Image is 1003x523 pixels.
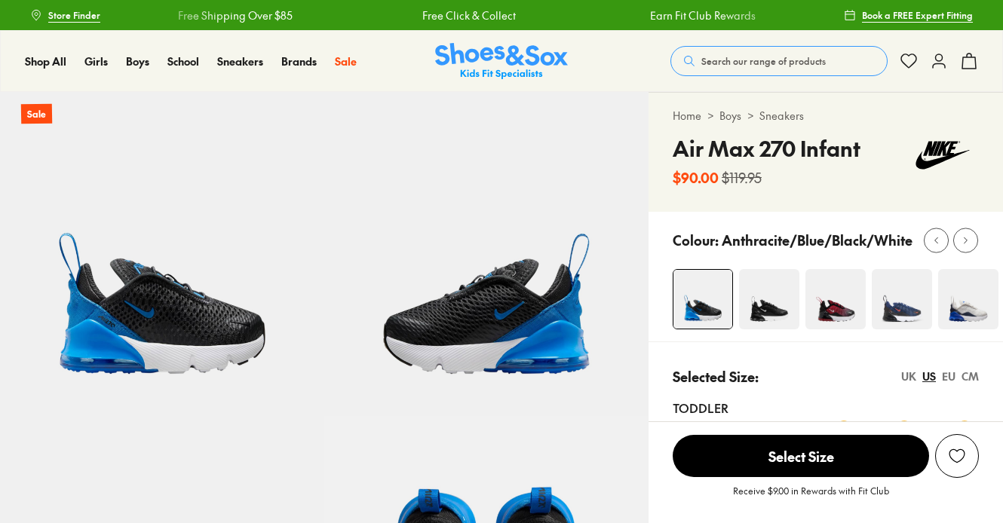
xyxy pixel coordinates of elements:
[722,167,762,188] s: $119.95
[673,435,929,477] span: Select Size
[673,434,929,478] button: Select Size
[435,43,568,80] a: Shoes & Sox
[862,8,973,22] span: Book a FREE Expert Fitting
[673,270,732,329] img: 4-493713_1
[673,108,979,124] div: > >
[126,54,149,69] a: Boys
[167,54,199,69] a: School
[901,369,916,384] div: UK
[335,54,357,69] a: Sale
[935,434,979,478] button: Add to Wishlist
[649,8,755,23] a: Earn Fit Club Rewards
[733,484,889,511] p: Receive $9.00 in Rewards with Fit Club
[673,230,719,250] p: Colour:
[962,369,979,384] div: CM
[759,108,804,124] a: Sneakers
[739,269,799,329] img: 4-453156_1
[324,92,649,416] img: 5-493714_1
[217,54,263,69] a: Sneakers
[673,366,759,387] p: Selected Size:
[422,8,515,23] a: Free Click & Collect
[938,269,998,329] img: 4-543284_1
[281,54,317,69] a: Brands
[722,230,913,250] p: Anthracite/Blue/Black/White
[673,133,860,164] h4: Air Max 270 Infant
[844,2,973,29] a: Book a FREE Expert Fitting
[30,2,100,29] a: Store Finder
[805,269,866,329] img: 4-553320_1
[673,167,719,188] b: $90.00
[906,133,979,178] img: Vendor logo
[21,104,52,124] p: Sale
[177,8,292,23] a: Free Shipping Over $85
[48,8,100,22] span: Store Finder
[673,108,701,124] a: Home
[435,43,568,80] img: SNS_Logo_Responsive.svg
[670,46,888,76] button: Search our range of products
[673,399,979,417] div: Toddler
[872,269,932,329] img: 4-478599_1
[719,108,741,124] a: Boys
[942,369,955,384] div: EU
[922,369,936,384] div: US
[701,54,826,68] span: Search our range of products
[84,54,108,69] a: Girls
[25,54,66,69] a: Shop All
